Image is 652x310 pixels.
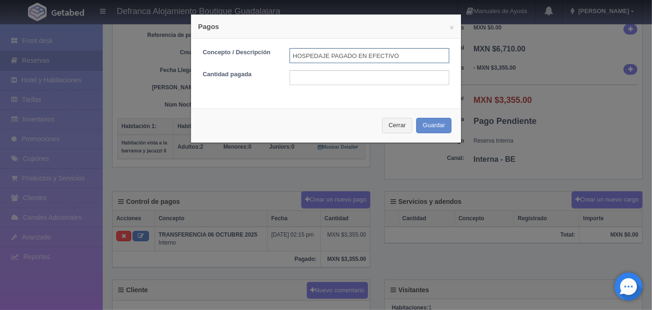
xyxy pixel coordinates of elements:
h4: Pagos [198,22,454,31]
label: Cantidad pagada [196,70,283,79]
label: Concepto / Descripción [196,48,283,57]
button: Guardar [416,118,452,133]
button: Cerrar [382,118,412,133]
button: × [450,24,454,31]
